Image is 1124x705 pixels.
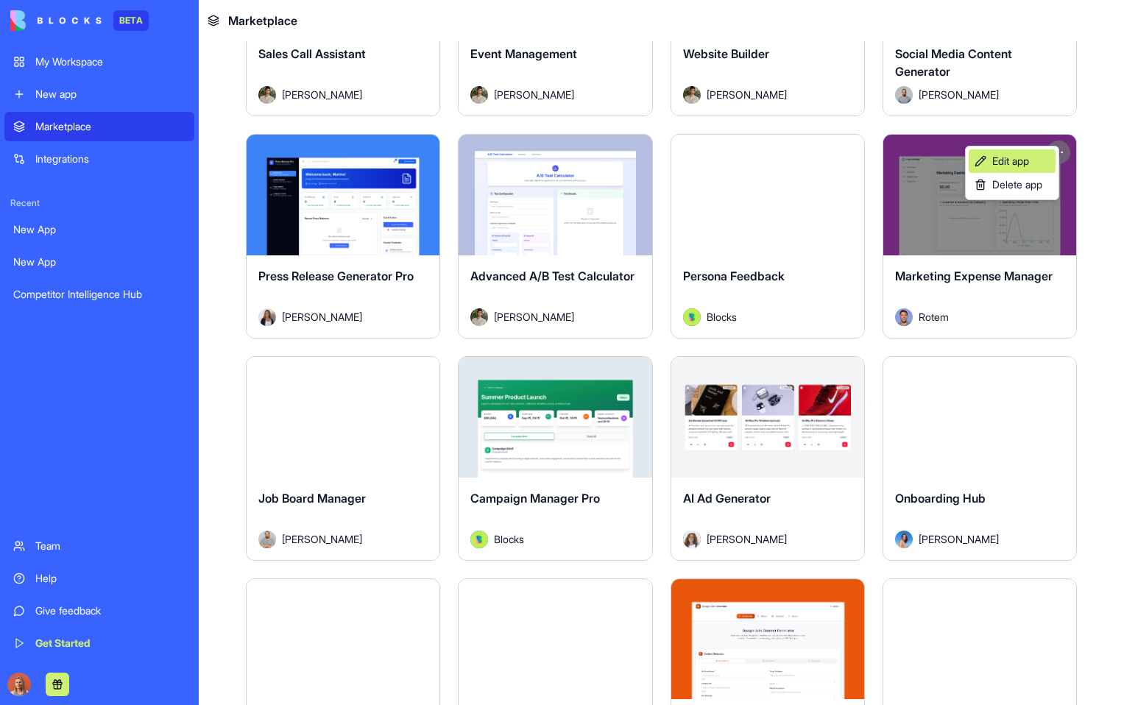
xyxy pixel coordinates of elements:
span: Delete app [992,177,1042,192]
div: New App [13,222,185,237]
span: Edit app [992,154,1029,169]
div: New App [13,255,185,269]
span: Recent [4,197,194,209]
div: Competitor Intelligence Hub [13,287,185,302]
